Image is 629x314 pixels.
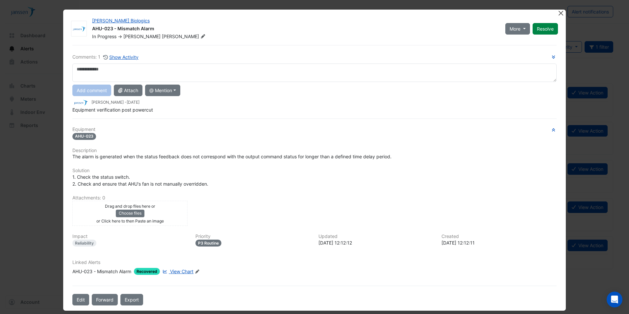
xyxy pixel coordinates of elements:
[72,133,96,140] span: AHU-023
[72,268,131,275] div: AHU-023 - Mismatch Alarm
[116,210,144,217] button: Choose files
[114,85,142,96] button: Attach
[105,204,155,209] small: Drag and drop files here or
[120,294,143,305] a: Export
[96,219,164,223] small: or Click here to then Paste an image
[318,239,434,246] div: [DATE] 12:12:12
[533,23,558,35] button: Resolve
[123,34,161,39] span: [PERSON_NAME]
[72,127,557,132] h6: Equipment
[72,174,208,187] span: 1. Check the status switch. 2. Check and ensure that AHU's fan is not manually overridden.
[71,26,87,32] img: JnJ Janssen
[505,23,530,35] button: More
[72,154,391,159] span: The alarm is generated when the status feedback does not correspond with the output command statu...
[118,34,122,39] span: ->
[72,294,89,305] button: Edit
[195,269,200,274] fa-icon: Edit Linked Alerts
[558,10,565,16] button: Close
[72,195,557,201] h6: Attachments: 0
[72,148,557,153] h6: Description
[91,99,139,105] small: [PERSON_NAME] -
[92,25,497,33] div: AHU-023 - Mismatch Alarm
[318,234,434,239] h6: Updated
[72,53,139,61] div: Comments: 1
[72,240,96,247] div: Reliability
[92,34,116,39] span: In Progress
[127,100,139,105] span: 2025-07-31 12:12:12
[72,99,89,106] img: JnJ Janssen
[195,240,221,247] div: P3 Routine
[92,294,118,305] button: Forward
[441,239,557,246] div: [DATE] 12:12:11
[510,25,520,32] span: More
[72,168,557,173] h6: Solution
[145,85,180,96] button: @ Mention
[72,260,557,265] h6: Linked Alerts
[195,234,311,239] h6: Priority
[170,269,193,274] span: View Chart
[161,268,193,275] a: View Chart
[441,234,557,239] h6: Created
[134,268,160,275] span: Recovered
[103,53,139,61] button: Show Activity
[162,33,207,40] span: [PERSON_NAME]
[92,18,150,23] a: [PERSON_NAME] Biologics
[72,234,188,239] h6: Impact
[607,292,622,307] div: Open Intercom Messenger
[72,107,153,113] span: Equipment verification post powercut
